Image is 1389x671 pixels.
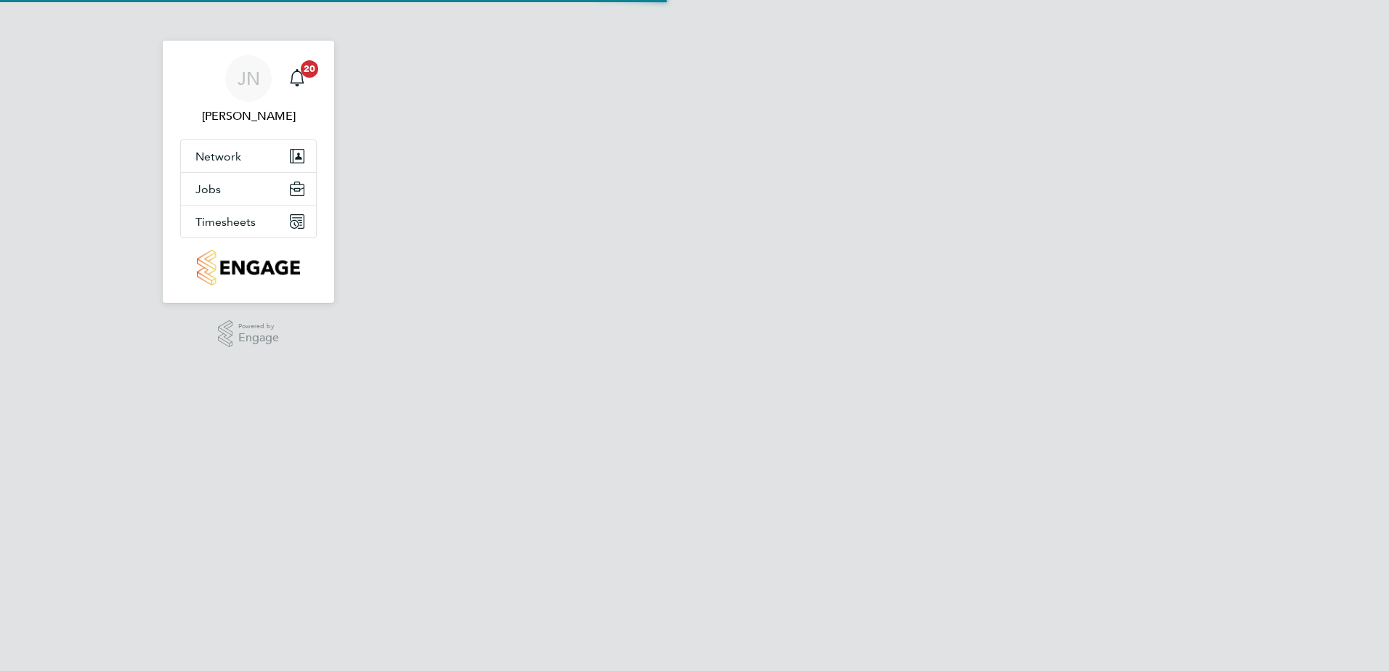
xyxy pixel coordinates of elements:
span: Joe Nicklin [180,107,317,125]
nav: Main navigation [163,41,334,303]
button: Timesheets [181,206,316,237]
a: Go to home page [180,250,317,285]
a: 20 [283,55,312,102]
span: Jobs [195,182,221,196]
span: JN [238,69,260,88]
span: 20 [301,60,318,78]
a: JN[PERSON_NAME] [180,55,317,125]
span: Powered by [238,320,279,333]
a: Powered byEngage [218,320,280,348]
span: Timesheets [195,215,256,229]
span: Engage [238,332,279,344]
img: countryside-properties-logo-retina.png [197,250,299,285]
button: Network [181,140,316,172]
button: Jobs [181,173,316,205]
span: Network [195,150,241,163]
